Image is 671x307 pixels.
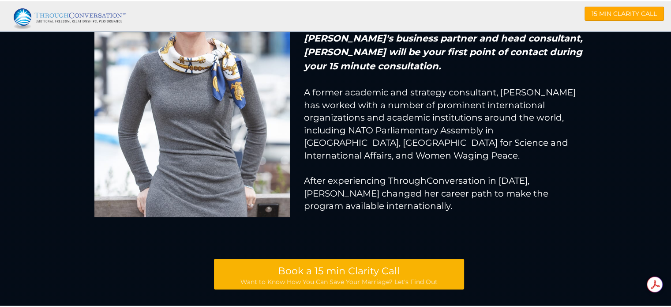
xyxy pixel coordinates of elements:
span: 15 MIN CLARITY CALL [592,8,657,16]
a: Book a 15 min Clarity CallWant to Know How You Can Save Your Marriage? Let's Find Out [214,258,464,288]
a: 15 MIN CLARITY CALL [585,5,664,19]
span: Book a 15 min Clarity Call [278,264,400,276]
span: A former academic and strategy consultant, [PERSON_NAME] has worked with a number of prominent in... [304,86,576,210]
img: Logo revision EFRP TM 2400 png [14,5,133,28]
b: [PERSON_NAME]'s business partner and head consultant, [PERSON_NAME] will be your first point of c... [304,31,583,70]
span: Want to Know How You Can Save Your Marriage? Let's Find Out [240,277,438,284]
